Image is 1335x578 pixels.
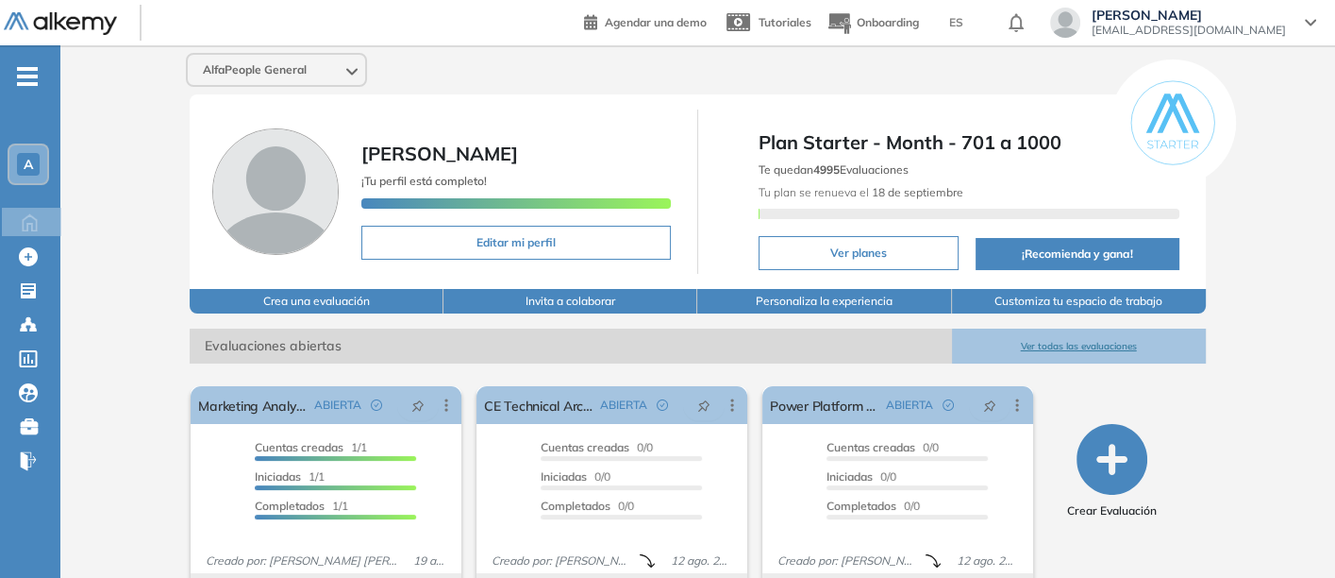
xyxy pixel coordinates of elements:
span: check-circle [657,399,668,411]
button: Personaliza la experiencia [697,289,951,314]
button: Editar mi perfil [361,226,671,260]
span: Cuentas creadas [541,440,629,454]
img: arrow [960,19,971,26]
button: Crear Evaluación [1067,424,1157,519]
button: pushpin [969,390,1010,420]
span: 12 ago. 2025 [949,552,1026,569]
button: Ver planes [759,236,959,270]
a: Agendar una demo [550,9,673,32]
button: pushpin [397,390,439,420]
span: ES [938,14,952,31]
span: A [24,157,33,172]
button: Crea una evaluación [190,289,443,314]
span: Completados [255,499,325,513]
span: Tutoriales [725,15,777,29]
img: Foto de perfil [212,128,339,255]
span: 1/1 [255,499,348,513]
span: ABIERTA [314,397,361,414]
span: AlfaPeople General [203,62,307,77]
span: 0/0 [826,499,920,513]
b: 4995 [813,162,840,177]
button: Invita a colaborar [443,289,697,314]
span: pushpin [411,398,425,413]
span: 0/0 [541,469,610,484]
button: Onboarding [793,3,885,43]
a: Power Platform Developer - [GEOGRAPHIC_DATA] [770,386,878,424]
span: 0/0 [541,499,634,513]
span: check-circle [943,399,954,411]
span: ¡Tu perfil está completo! [361,174,487,188]
span: ABIERTA [600,397,647,414]
span: 1/1 [255,440,367,454]
span: Cuentas creadas [255,440,343,454]
span: 12 ago. 2025 [663,552,740,569]
span: Agendar una demo [571,15,673,29]
span: 0/0 [541,440,653,454]
button: Customiza tu espacio de trabajo [952,289,1206,314]
i: - [17,75,38,78]
button: ¡Recomienda y gana! [976,238,1179,270]
span: check-circle [371,399,382,411]
span: Te quedan Evaluaciones [759,162,909,177]
span: Evaluaciones abiertas [190,329,951,364]
a: CE Technical Architect - [GEOGRAPHIC_DATA] [484,386,592,424]
span: 19 ago. 2025 [406,552,455,569]
span: 0/0 [826,469,896,484]
span: Crear Evaluación [1067,502,1157,519]
img: Logo [4,12,117,36]
span: Iniciadas [255,469,301,484]
span: 1/1 [255,469,325,484]
button: pushpin [683,390,725,420]
span: pushpin [983,398,996,413]
span: [PERSON_NAME] [361,142,518,165]
span: [EMAIL_ADDRESS][DOMAIN_NAME] [1092,23,1286,38]
span: 0/0 [826,440,939,454]
span: ABIERTA [886,397,933,414]
span: Creado por: [PERSON_NAME] [PERSON_NAME] Sichaca [PERSON_NAME] [198,552,405,569]
button: Ver todas las evaluaciones [952,329,1206,364]
span: Tu plan se renueva el [759,185,963,199]
b: 18 de septiembre [869,185,963,199]
span: Completados [826,499,896,513]
span: pushpin [697,398,710,413]
img: world [908,11,930,34]
a: Marketing Analyst - [GEOGRAPHIC_DATA] [198,386,307,424]
span: Onboarding [823,15,885,29]
span: Plan Starter - Month - 701 a 1000 [759,128,1179,157]
span: Iniciadas [541,469,587,484]
span: Completados [541,499,610,513]
span: Cuentas creadas [826,440,915,454]
span: Creado por: [PERSON_NAME] [770,552,926,569]
span: [PERSON_NAME] [1092,8,1286,23]
span: Iniciadas [826,469,873,484]
span: Creado por: [PERSON_NAME] [484,552,640,569]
